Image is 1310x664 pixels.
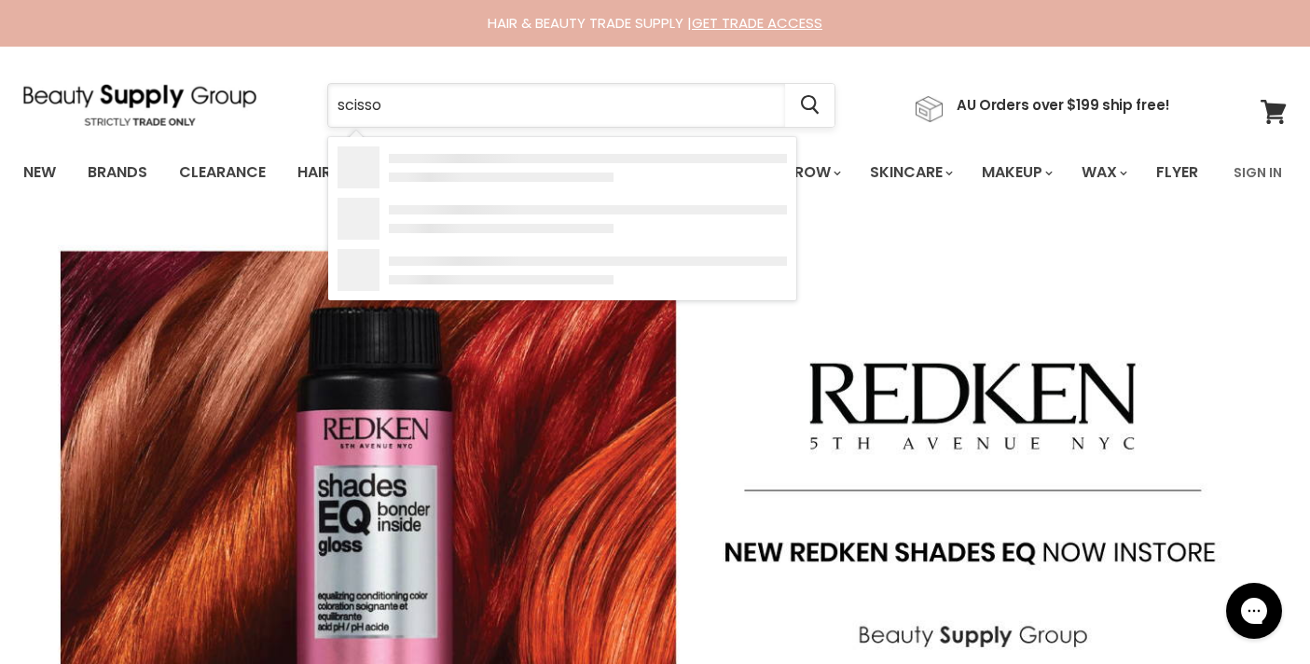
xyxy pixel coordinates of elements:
iframe: Gorgias live chat messenger [1217,576,1291,645]
button: Search [785,84,834,127]
a: Brands [74,153,161,192]
a: Makeup [968,153,1064,192]
a: Flyer [1142,153,1212,192]
a: Sign In [1222,153,1293,192]
a: Wax [1068,153,1138,192]
a: Haircare [283,153,392,192]
form: Product [327,83,835,128]
input: Search [328,84,785,127]
a: New [9,153,70,192]
a: Skincare [856,153,964,192]
ul: Main menu [9,145,1218,200]
a: GET TRADE ACCESS [692,13,822,33]
a: Clearance [165,153,280,192]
